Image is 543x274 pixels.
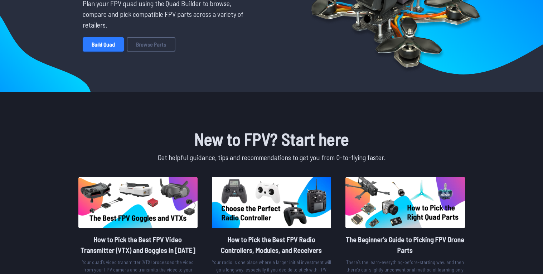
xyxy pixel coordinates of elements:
h1: New to FPV? Start here [77,126,466,152]
h2: How to Pick the Best FPV Video Transmitter (VTX) and Goggles in [DATE] [78,234,198,255]
img: image of post [78,177,198,228]
img: image of post [345,177,465,228]
img: image of post [212,177,331,228]
a: Build Quad [83,37,124,52]
a: Browse Parts [127,37,175,52]
h2: How to Pick the Best FPV Radio Controllers, Modules, and Receivers [212,234,331,255]
p: Get helpful guidance, tips and recommendations to get you from 0-to-flying faster. [77,152,466,163]
h2: The Beginner's Guide to Picking FPV Drone Parts [345,234,465,255]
